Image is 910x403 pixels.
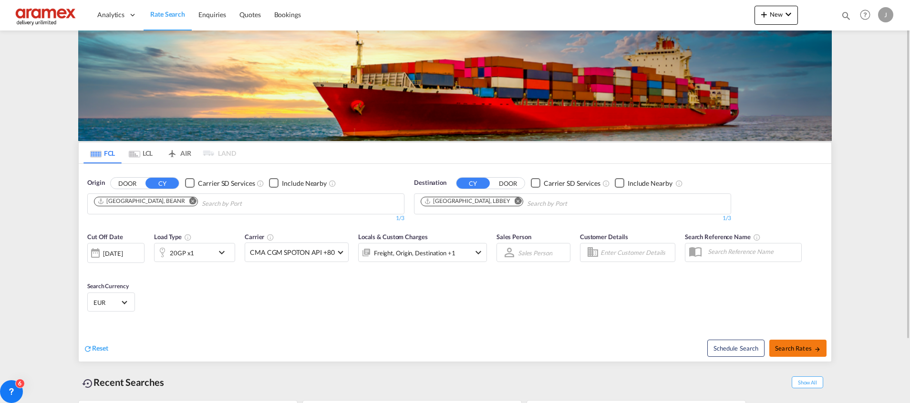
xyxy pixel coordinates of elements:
md-datepicker: Select [87,262,94,275]
md-icon: Unchecked: Search for CY (Container Yard) services for all selected carriers.Checked : Search for... [602,180,610,187]
md-icon: icon-backup-restore [82,378,93,389]
md-icon: icon-airplane [166,148,178,155]
img: dca169e0c7e311edbe1137055cab269e.png [14,4,79,26]
div: Carrier SD Services [198,179,255,188]
button: DOOR [111,178,144,189]
md-icon: icon-plus 400-fg [758,9,770,20]
span: Customer Details [580,233,628,241]
div: Carrier SD Services [544,179,600,188]
div: [DATE] [87,243,145,263]
div: OriginDOOR CY Checkbox No InkUnchecked: Search for CY (Container Yard) services for all selected ... [79,164,831,362]
md-icon: icon-information-outline [184,233,192,241]
span: Show All [792,376,823,388]
span: Reset [92,344,108,352]
md-icon: Unchecked: Search for CY (Container Yard) services for all selected carriers.Checked : Search for... [257,180,264,187]
div: 20GP x1 [170,246,194,260]
md-checkbox: Checkbox No Ink [531,178,600,188]
md-chips-wrap: Chips container. Use arrow keys to select chips. [419,194,621,212]
button: Remove [183,197,197,207]
input: Enter Customer Details [600,245,672,260]
div: Antwerp, BEANR [97,197,185,205]
md-checkbox: Checkbox No Ink [269,178,327,188]
span: Search Rates [775,344,821,352]
md-checkbox: Checkbox No Ink [185,178,255,188]
span: Enquiries [198,10,226,19]
span: New [758,10,794,18]
span: EUR [93,298,120,307]
span: Sales Person [496,233,531,241]
input: Chips input. [527,196,618,212]
span: Bookings [274,10,301,19]
md-icon: Unchecked: Ignores neighbouring ports when fetching rates.Checked : Includes neighbouring ports w... [675,180,683,187]
div: Beirut, LBBEY [424,197,510,205]
md-chips-wrap: Chips container. Use arrow keys to select chips. [93,194,296,212]
md-icon: icon-refresh [83,344,92,353]
md-icon: icon-arrow-right [814,346,821,353]
button: icon-plus 400-fgNewicon-chevron-down [755,6,798,25]
md-pagination-wrapper: Use the left and right arrow keys to navigate between tabs [83,142,236,163]
button: Search Ratesicon-arrow-right [769,340,827,357]
md-icon: icon-chevron-down [783,9,794,20]
md-tab-item: LCL [122,142,160,163]
div: J [878,7,893,22]
div: icon-magnify [841,10,851,25]
div: 20GP x1icon-chevron-down [154,243,235,262]
span: CMA CGM SPOTON API +80 [250,248,335,257]
span: Help [857,7,873,23]
md-icon: icon-magnify [841,10,851,21]
div: Press delete to remove this chip. [424,197,512,205]
span: Origin [87,178,104,188]
span: Carrier [245,233,274,241]
div: Include Nearby [628,179,672,188]
md-icon: Unchecked: Ignores neighbouring ports when fetching rates.Checked : Includes neighbouring ports w... [329,180,336,187]
span: Quotes [239,10,260,19]
div: Freight Origin Destination Factory Stuffingicon-chevron-down [358,243,487,262]
md-select: Select Currency: € EUREuro [93,295,130,309]
button: Note: By default Schedule search will only considerorigin ports, destination ports and cut off da... [707,340,765,357]
div: 1/3 [414,214,731,222]
div: Help [857,7,878,24]
span: Search Reference Name [685,233,761,241]
md-tab-item: AIR [160,142,198,163]
div: Include Nearby [282,179,327,188]
button: CY [145,178,179,189]
md-icon: The selected Trucker/Carrierwill be displayed in the rate results If the rates are from another f... [267,233,274,241]
button: DOOR [491,178,525,189]
div: 1/3 [87,214,404,222]
div: Press delete to remove this chip. [97,197,187,205]
div: Recent Searches [78,372,168,393]
span: Analytics [97,10,124,20]
span: Rate Search [150,10,185,18]
md-icon: icon-chevron-down [216,247,232,258]
input: Chips input. [202,196,292,212]
button: Remove [508,197,523,207]
span: Locals & Custom Charges [358,233,428,241]
span: Search Currency [87,282,129,290]
md-checkbox: Checkbox No Ink [615,178,672,188]
div: Freight Origin Destination Factory Stuffing [374,246,455,260]
span: Load Type [154,233,192,241]
div: icon-refreshReset [83,343,108,354]
md-tab-item: FCL [83,142,122,163]
span: Destination [414,178,446,188]
md-icon: icon-chevron-down [473,247,484,258]
div: [DATE] [103,249,123,258]
input: Search Reference Name [703,244,801,259]
button: CY [456,178,490,189]
md-icon: Your search will be saved by the below given name [753,233,761,241]
span: Cut Off Date [87,233,123,241]
md-select: Sales Person [517,246,553,260]
img: LCL+%26+FCL+BACKGROUND.png [78,30,832,141]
